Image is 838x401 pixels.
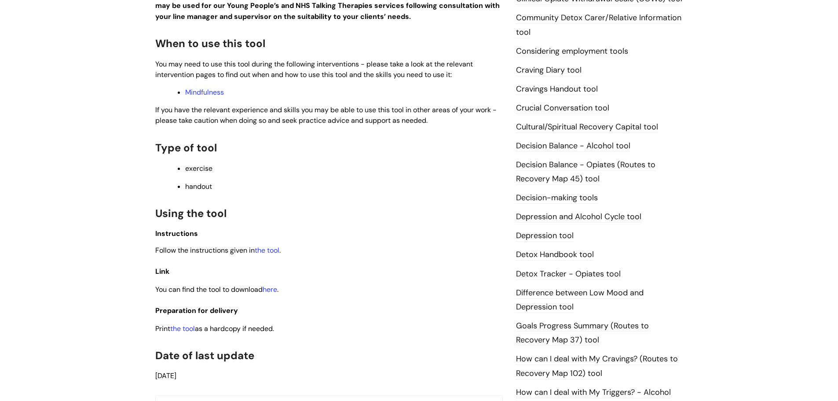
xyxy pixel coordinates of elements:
[516,353,678,379] a: How can I deal with My Cravings? (Routes to Recovery Map 102) tool
[516,159,655,185] a: Decision Balance - Opiates (Routes to Recovery Map 45) tool
[155,306,238,315] span: Preparation for delivery
[155,37,265,50] span: When to use this tool
[155,324,170,333] span: Print
[155,246,281,255] span: Follow the instructions given in .
[516,103,609,114] a: Crucial Conversation tool
[263,285,277,294] a: here
[516,84,598,95] a: Cravings Handout tool
[516,211,641,223] a: Depression and Alcohol Cycle tool
[155,371,176,380] span: [DATE]
[516,65,582,76] a: Craving Diary tool
[516,269,621,280] a: Detox Tracker - Opiates tool
[516,192,598,204] a: Decision-making tools
[516,46,628,57] a: Considering employment tools
[516,140,630,152] a: Decision Balance - Alcohol tool
[155,141,217,155] span: Type of tool
[155,206,227,220] span: Using the tool
[155,267,169,276] span: Link
[170,324,195,333] a: the tool
[255,246,279,255] a: the tool
[155,349,254,362] span: Date of last update
[155,229,198,238] span: Instructions
[516,121,658,133] a: Cultural/Spiritual Recovery Capital tool
[516,287,644,313] a: Difference between Low Mood and Depression tool
[155,105,497,125] span: If you have the relevant experience and skills you may be able to use this tool in other areas of...
[155,285,278,294] span: You can find the tool to download .
[516,249,594,261] a: Detox Handbook tool
[185,182,212,191] span: handout
[516,320,649,346] a: Goals Progress Summary (Routes to Recovery Map 37) tool
[155,59,473,80] span: You may need to use this tool during the following interventions - please take a look at the rele...
[516,230,574,242] a: Depression tool
[185,164,212,173] span: exercise
[195,324,274,333] span: as a hardcopy if needed.
[185,88,224,97] a: Mindfulness
[516,12,681,38] a: Community Detox Carer/Relative Information tool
